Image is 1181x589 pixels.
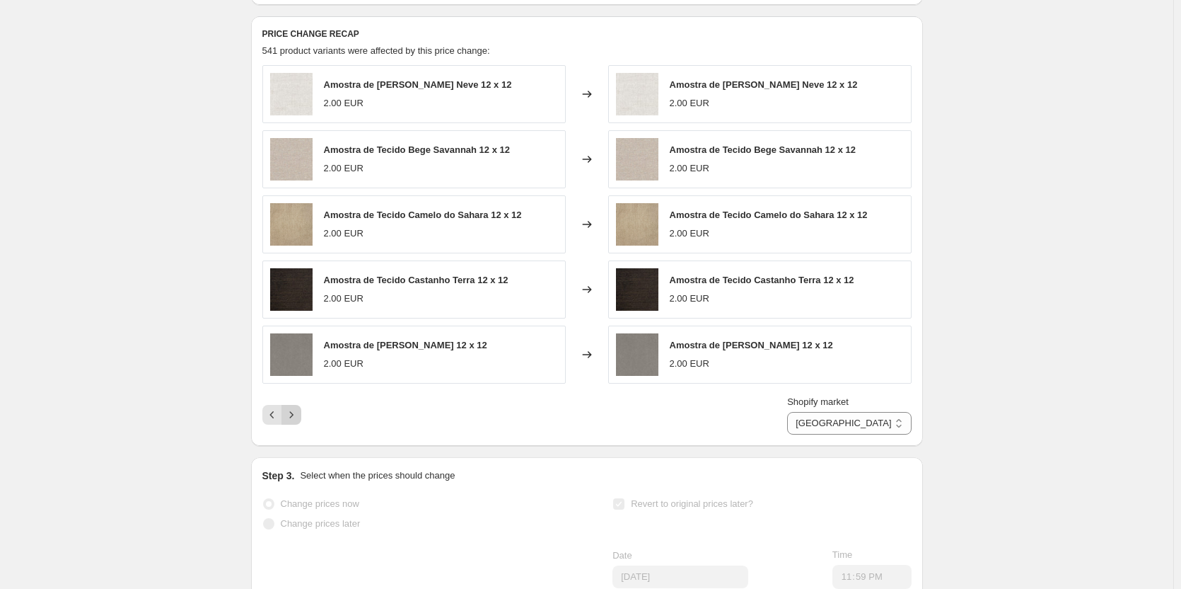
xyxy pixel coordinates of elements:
div: 2.00 EUR [670,357,709,371]
span: Amostra de Tecido Bege Savannah 12 x 12 [324,144,510,155]
span: Amostra de Tecido Camelo do Sahara 12 x 12 [670,210,868,220]
p: Select when the prices should change [300,469,455,483]
div: 2.00 EUR [324,161,363,176]
div: 2.00 EUR [670,292,709,306]
span: Amostra de [PERSON_NAME] 12 x 12 [324,340,487,350]
div: 2.00 EUR [324,357,363,371]
img: Earth_Brown_G1942_932d4452-cfd1-4796-8cc3-19baec820d48_80x.jpg [616,268,658,311]
span: Amostra de Tecido Bege Savannah 12 x 12 [670,144,856,155]
div: 2.00 EUR [670,161,709,176]
button: Previous [262,405,282,425]
img: Slate_Grey_G9114_b22a9538-2cc1-430c-bab4-bc5e2dde1c83_80x.jpg [616,333,658,376]
span: Amostra de Tecido Camelo do Sahara 12 x 12 [324,210,522,220]
img: Sahara_Camel_G3840_8e2fb2ee-4ded-460a-a030-e94ec7ed6445_80x.png [270,203,313,246]
input: 12:00 [832,565,912,589]
span: Time [832,549,852,560]
span: Amostra de [PERSON_NAME] 12 x 12 [670,340,833,350]
span: 541 product variants were affected by this price change: [262,45,490,56]
span: Amostra de [PERSON_NAME] Neve 12 x 12 [670,79,858,90]
h6: PRICE CHANGE RECAP [262,28,912,40]
img: Earth_Brown_G1942_932d4452-cfd1-4796-8cc3-19baec820d48_80x.jpg [270,268,313,311]
div: 2.00 EUR [670,227,709,241]
img: Snow_Beige_G8240_6c0c804c-da7e-4916-8d32-d7eaf7aad579_80x.jpg [270,73,313,115]
div: 2.00 EUR [324,292,363,306]
span: Change prices now [281,498,359,509]
button: Next [281,405,301,425]
div: 2.00 EUR [324,227,363,241]
div: 2.00 EUR [324,96,363,110]
span: Change prices later [281,518,361,529]
h2: Step 3. [262,469,295,483]
span: Shopify market [787,396,849,407]
div: 2.00 EUR [670,96,709,110]
img: Snow_Beige_G8240_6c0c804c-da7e-4916-8d32-d7eaf7aad579_80x.jpg [616,73,658,115]
img: Slate_Grey_G9114_b22a9538-2cc1-430c-bab4-bc5e2dde1c83_80x.jpg [270,333,313,376]
input: 8/13/2025 [612,566,748,588]
span: Revert to original prices later? [631,498,753,509]
span: Amostra de Tecido Castanho Terra 12 x 12 [670,275,854,285]
img: Savannah_Beige_G0840_c0cd3249-9f64-41ae-b114-291487cc3abd_80x.jpg [616,138,658,181]
span: Date [612,550,632,561]
img: Savannah_Beige_G0840_c0cd3249-9f64-41ae-b114-291487cc3abd_80x.jpg [270,138,313,181]
nav: Pagination [262,405,301,425]
img: Sahara_Camel_G3840_8e2fb2ee-4ded-460a-a030-e94ec7ed6445_80x.png [616,203,658,246]
span: Amostra de [PERSON_NAME] Neve 12 x 12 [324,79,512,90]
span: Amostra de Tecido Castanho Terra 12 x 12 [324,275,508,285]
